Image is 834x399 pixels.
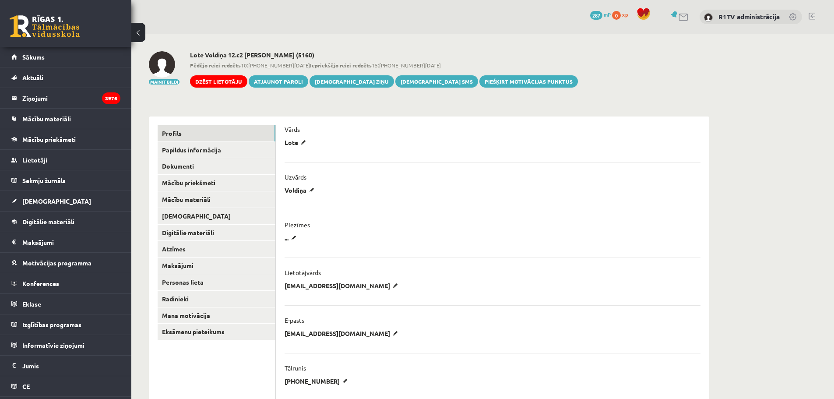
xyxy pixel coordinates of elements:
a: Profils [158,125,275,141]
p: ... [285,234,299,242]
a: Informatīvie ziņojumi [11,335,120,355]
span: Sākums [22,53,45,61]
a: Izglītības programas [11,314,120,335]
p: E-pasts [285,316,304,324]
span: Informatīvie ziņojumi [22,341,84,349]
a: Mācību materiāli [11,109,120,129]
p: Tālrunis [285,364,306,372]
p: Lote [285,138,309,146]
span: Sekmju žurnāls [22,177,66,184]
img: Lote Voldiņa [149,51,175,78]
a: Eklase [11,294,120,314]
a: Atjaunot paroli [249,75,308,88]
p: [PHONE_NUMBER] [285,377,351,385]
a: 287 mP [590,11,611,18]
a: Jumis [11,356,120,376]
span: Eklase [22,300,41,308]
a: CE [11,376,120,396]
span: 0 [612,11,621,20]
p: Piezīmes [285,221,310,229]
span: xp [622,11,628,18]
span: Jumis [22,362,39,370]
span: mP [604,11,611,18]
span: Lietotāji [22,156,47,164]
img: R1TV administrācija [704,13,713,22]
a: Personas lieta [158,274,275,290]
span: Konferences [22,279,59,287]
a: Motivācijas programma [11,253,120,273]
span: CE [22,382,30,390]
a: [DEMOGRAPHIC_DATA] [158,208,275,224]
p: Uzvārds [285,173,306,181]
a: Mana motivācija [158,307,275,324]
span: Motivācijas programma [22,259,91,267]
a: Maksājumi [11,232,120,252]
a: R1TV administrācija [718,12,780,21]
span: Mācību priekšmeti [22,135,76,143]
p: Lietotājvārds [285,268,321,276]
a: Eksāmenu pieteikums [158,324,275,340]
a: Radinieki [158,291,275,307]
a: Aktuāli [11,67,120,88]
a: Ziņojumi3976 [11,88,120,108]
a: Rīgas 1. Tālmācības vidusskola [10,15,80,37]
p: [EMAIL_ADDRESS][DOMAIN_NAME] [285,329,401,337]
span: 10:[PHONE_NUMBER][DATE] 15:[PHONE_NUMBER][DATE] [190,61,578,69]
a: Digitālie materiāli [158,225,275,241]
a: Mācību priekšmeti [158,175,275,191]
a: [DEMOGRAPHIC_DATA] [11,191,120,211]
a: [DEMOGRAPHIC_DATA] ziņu [310,75,394,88]
h2: Lote Voldiņa 12.c2 [PERSON_NAME] (5160) [190,51,578,59]
span: Izglītības programas [22,321,81,328]
a: Digitālie materiāli [11,212,120,232]
button: Mainīt bildi [149,79,179,85]
a: Sākums [11,47,120,67]
p: [EMAIL_ADDRESS][DOMAIN_NAME] [285,282,401,290]
a: Mācību materiāli [158,191,275,208]
a: Papildus informācija [158,142,275,158]
p: Vārds [285,125,300,133]
a: Dokumenti [158,158,275,174]
a: Mācību priekšmeti [11,129,120,149]
span: Digitālie materiāli [22,218,74,226]
span: Aktuāli [22,74,43,81]
b: Iepriekšējo reizi redzēts [310,62,372,69]
a: Konferences [11,273,120,293]
span: 287 [590,11,602,20]
i: 3976 [102,92,120,104]
a: Atzīmes [158,241,275,257]
a: Dzēst lietotāju [190,75,247,88]
a: 0 xp [612,11,632,18]
legend: Maksājumi [22,232,120,252]
span: [DEMOGRAPHIC_DATA] [22,197,91,205]
a: Maksājumi [158,258,275,274]
span: Mācību materiāli [22,115,71,123]
legend: Ziņojumi [22,88,120,108]
a: Piešķirt motivācijas punktus [479,75,578,88]
a: [DEMOGRAPHIC_DATA] SMS [395,75,478,88]
p: Voldiņa [285,186,317,194]
b: Pēdējo reizi redzēts [190,62,241,69]
a: Lietotāji [11,150,120,170]
a: Sekmju žurnāls [11,170,120,191]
